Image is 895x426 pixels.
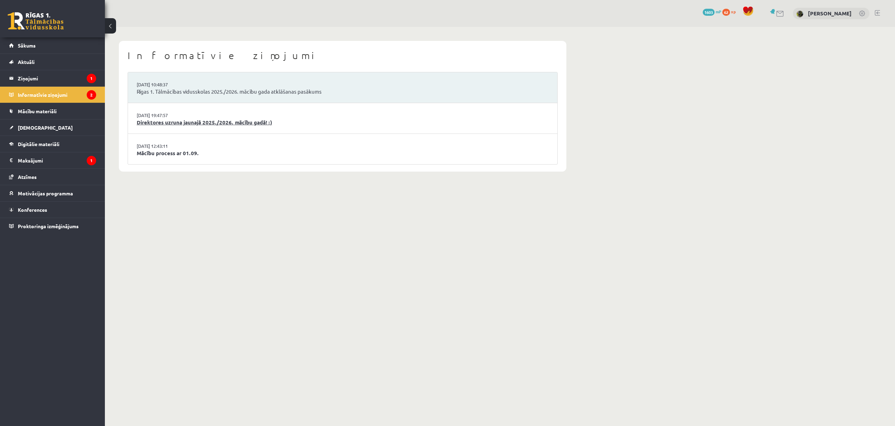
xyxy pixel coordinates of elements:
[703,9,715,16] span: 1603
[137,88,549,96] a: Rīgas 1. Tālmācības vidusskolas 2025./2026. mācību gada atklāšanas pasākums
[18,124,73,131] span: [DEMOGRAPHIC_DATA]
[87,74,96,83] i: 1
[9,37,96,53] a: Sākums
[9,218,96,234] a: Proktoringa izmēģinājums
[731,9,736,14] span: xp
[18,174,37,180] span: Atzīmes
[8,12,64,30] a: Rīgas 1. Tālmācības vidusskola
[18,108,57,114] span: Mācību materiāli
[9,103,96,119] a: Mācību materiāli
[9,169,96,185] a: Atzīmes
[137,81,189,88] a: [DATE] 10:48:37
[9,54,96,70] a: Aktuāli
[9,202,96,218] a: Konferences
[137,143,189,150] a: [DATE] 12:43:11
[18,42,36,49] span: Sākums
[18,152,96,168] legend: Maksājumi
[18,87,96,103] legend: Informatīvie ziņojumi
[9,87,96,103] a: Informatīvie ziņojumi2
[18,207,47,213] span: Konferences
[9,70,96,86] a: Ziņojumi1
[87,90,96,100] i: 2
[9,136,96,152] a: Digitālie materiāli
[128,50,558,62] h1: Informatīvie ziņojumi
[716,9,721,14] span: mP
[18,59,35,65] span: Aktuāli
[18,141,59,147] span: Digitālie materiāli
[808,10,852,17] a: [PERSON_NAME]
[137,149,549,157] a: Mācību process ar 01.09.
[18,190,73,196] span: Motivācijas programma
[9,152,96,168] a: Maksājumi1
[87,156,96,165] i: 1
[796,10,803,17] img: Anastasija Dunajeva
[9,185,96,201] a: Motivācijas programma
[722,9,739,14] a: 62 xp
[703,9,721,14] a: 1603 mP
[137,112,189,119] a: [DATE] 19:47:57
[18,70,96,86] legend: Ziņojumi
[722,9,730,16] span: 62
[18,223,79,229] span: Proktoringa izmēģinājums
[137,118,549,127] a: Direktores uzruna jaunajā 2025./2026. mācību gadā! :)
[9,120,96,136] a: [DEMOGRAPHIC_DATA]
